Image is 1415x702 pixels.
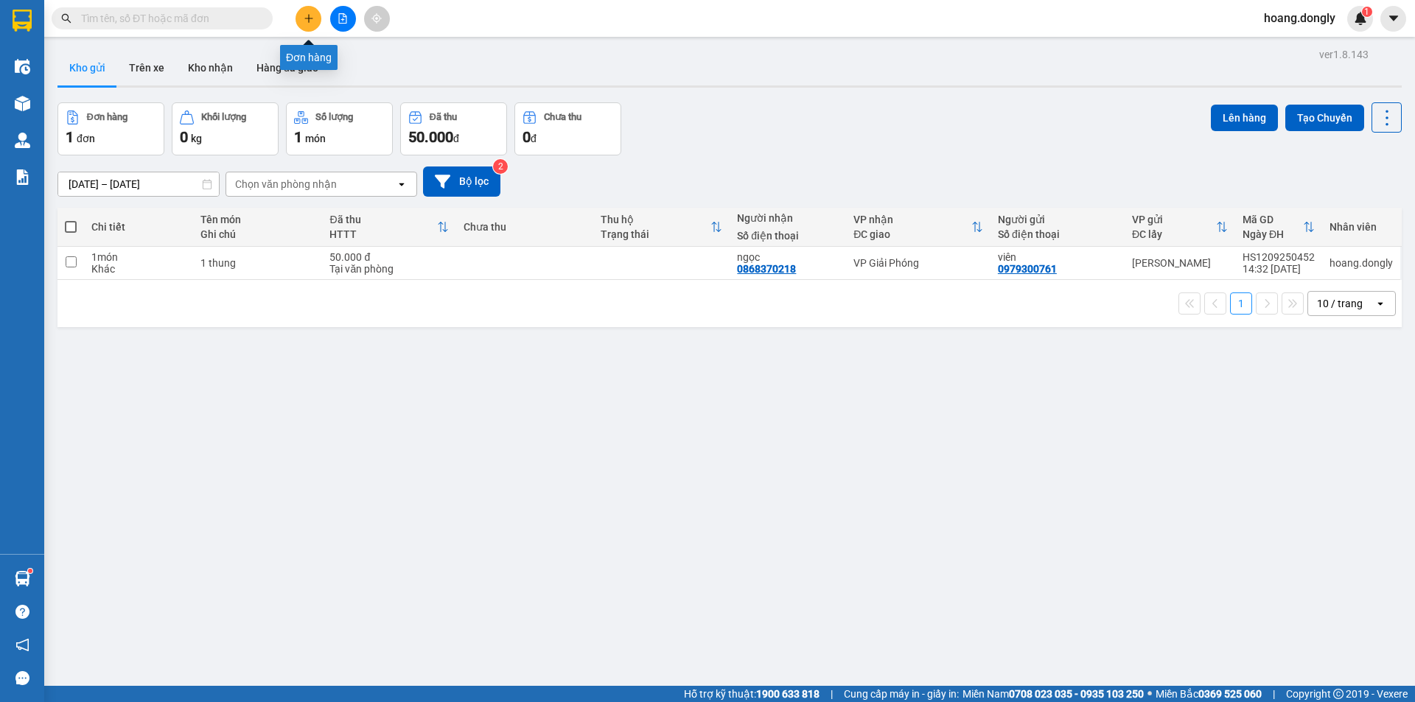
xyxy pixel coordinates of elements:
[831,686,833,702] span: |
[601,228,710,240] div: Trạng thái
[304,13,314,24] span: plus
[544,112,581,122] div: Chưa thu
[1273,686,1275,702] span: |
[329,228,437,240] div: HTTT
[1362,7,1372,17] sup: 1
[1387,12,1400,25] span: caret-down
[1333,689,1344,699] span: copyright
[91,221,186,233] div: Chi tiết
[91,251,186,263] div: 1 món
[1364,7,1369,17] span: 1
[117,50,176,85] button: Trên xe
[58,172,219,196] input: Select a date range.
[330,6,356,32] button: file-add
[286,102,393,155] button: Số lượng1món
[998,214,1117,225] div: Người gửi
[1243,214,1303,225] div: Mã GD
[15,133,30,148] img: warehouse-icon
[1156,686,1262,702] span: Miền Bắc
[737,230,839,242] div: Số điện thoại
[1330,221,1393,233] div: Nhân viên
[523,128,531,146] span: 0
[1125,208,1235,247] th: Toggle SortBy
[846,208,990,247] th: Toggle SortBy
[280,45,338,70] div: Đơn hàng
[998,263,1057,275] div: 0979300761
[1132,228,1216,240] div: ĐC lấy
[371,13,382,24] span: aim
[180,128,188,146] span: 0
[172,102,279,155] button: Khối lượng0kg
[962,686,1144,702] span: Miền Nam
[15,169,30,185] img: solution-icon
[408,128,453,146] span: 50.000
[1243,263,1315,275] div: 14:32 [DATE]
[998,228,1117,240] div: Số điện thoại
[296,6,321,32] button: plus
[315,112,353,122] div: Số lượng
[684,686,820,702] span: Hỗ trợ kỹ thuật:
[853,257,983,269] div: VP Giải Phóng
[15,96,30,111] img: warehouse-icon
[1330,257,1393,269] div: hoang.dongly
[1132,257,1228,269] div: [PERSON_NAME]
[200,214,315,225] div: Tên món
[15,571,30,586] img: warehouse-icon
[15,605,29,619] span: question-circle
[1235,208,1322,247] th: Toggle SortBy
[400,102,507,155] button: Đã thu50.000đ
[1198,688,1262,700] strong: 0369 525 060
[601,214,710,225] div: Thu hộ
[430,112,457,122] div: Đã thu
[1243,228,1303,240] div: Ngày ĐH
[1211,105,1278,131] button: Lên hàng
[396,178,408,190] svg: open
[737,263,796,275] div: 0868370218
[531,133,537,144] span: đ
[200,228,315,240] div: Ghi chú
[73,63,121,78] span: SĐT XE
[998,251,1117,263] div: viên
[1252,9,1347,27] span: hoang.dongly
[15,671,29,685] span: message
[58,81,139,113] strong: PHIẾU BIÊN NHẬN
[1132,214,1216,225] div: VP gửi
[57,50,117,85] button: Kho gửi
[423,166,500,197] button: Bộ lọc
[756,688,820,700] strong: 1900 633 818
[853,228,971,240] div: ĐC giao
[737,251,839,263] div: ngọc
[844,686,959,702] span: Cung cấp máy in - giấy in:
[245,50,330,85] button: Hàng đã giao
[1230,292,1252,315] button: 1
[61,13,71,24] span: search
[13,10,32,32] img: logo-vxr
[294,128,302,146] span: 1
[201,112,246,122] div: Khối lượng
[28,569,32,573] sup: 1
[81,10,255,27] input: Tìm tên, số ĐT hoặc mã đơn
[15,638,29,652] span: notification
[364,6,390,32] button: aim
[1319,46,1369,63] div: ver 1.8.143
[1243,251,1315,263] div: HS1209250452
[176,50,245,85] button: Kho nhận
[77,133,95,144] span: đơn
[853,214,971,225] div: VP nhận
[48,12,149,60] strong: CHUYỂN PHÁT NHANH ĐÔNG LÝ
[453,133,459,144] span: đ
[87,112,127,122] div: Đơn hàng
[1317,296,1363,311] div: 10 / trang
[91,263,186,275] div: Khác
[593,208,730,247] th: Toggle SortBy
[191,133,202,144] span: kg
[1374,298,1386,309] svg: open
[57,102,164,155] button: Đơn hàng1đơn
[1147,691,1152,697] span: ⚪️
[66,128,74,146] span: 1
[322,208,456,247] th: Toggle SortBy
[1354,12,1367,25] img: icon-new-feature
[329,263,449,275] div: Tại văn phòng
[493,159,508,174] sup: 2
[737,212,839,224] div: Người nhận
